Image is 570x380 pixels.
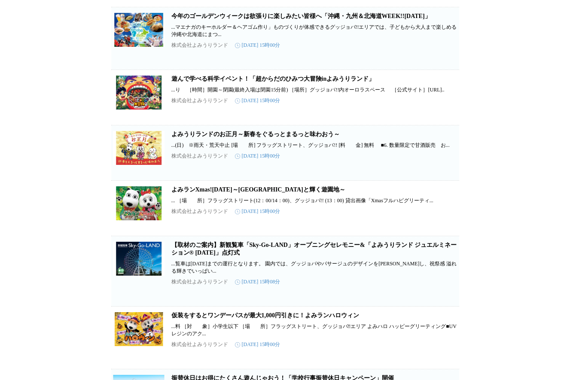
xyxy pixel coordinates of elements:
[235,42,280,49] time: [DATE] 15時00分
[171,131,340,137] a: よみうりランドのお正月～新春をぐるっとまるっと味わおう～
[171,260,457,275] p: ...覧車は[DATE]までの運行となります。 園内では、グッジョバやパサージュのデザインを[PERSON_NAME]し、祝祭感 溢れる輝きでいっぱい...
[235,208,280,215] time: [DATE] 15時00分
[235,97,280,104] time: [DATE] 15時00分
[113,12,165,47] img: 今年のゴールデンウィークは欲張りに楽しみたい皆様へ「沖縄・九州＆北海道WEEK!!2025」
[171,42,228,49] p: 株式会社よみうりランド
[171,152,228,160] p: 株式会社よみうりランド
[171,186,345,193] a: よみランXmas![DATE]～[GEOGRAPHIC_DATA]と輝く遊園地～
[171,312,360,319] a: 仮装をするとワンデーパスが最大1,000円引きに！よみランハロウィン
[235,341,280,348] time: [DATE] 15時00分
[171,341,228,348] p: 株式会社よみうりランド
[171,323,457,337] p: ...料 ［対 象］小学生以下 ［場 所］フラッグストリート、グッジョバ‼エリア よみハロ ハッピーグリーティング■UVレジンのアク...
[171,278,228,286] p: 株式会社よみうりランド
[171,142,457,149] p: ...(日) ※雨天・荒天中止 [場 所] フラッグストリート、グッジョバ!! [料 金] 無料 ■6. 数量限定で甘酒販売 お...
[171,13,431,19] a: 今年のゴールデンウィークは欲張りに楽しみたい皆様へ「沖縄・九州＆北海道WEEK!![DATE]」
[171,76,375,82] a: 遊んで学べる科学イベント！「超からだのひみつ大冒険inよみうりランド」
[171,24,457,38] p: ...マエナガのキーホルダー＆ヘアゴム作り」ものづくりが体感できるグッジョバ!!エリアでは、子どもから大人まで楽しめる沖縄や北海道にまつ...
[171,97,228,104] p: 株式会社よみうりランド
[113,186,165,220] img: よみランXmas!2024～サンタと輝く遊園地～
[235,278,280,286] time: [DATE] 15時08分
[113,241,165,276] img: 【取材のご案内】新観覧車「Sky-Go-LAND」オープニングセレモニー&「よみうりランド ジュエルミネーション® 2024」点灯式
[171,86,457,94] p: ...り ［時間］開園～閉園(最終入場は閉園15分前) ［場所］グッジョバ!!内オーロラスペース ［公式サイト］[URL]..
[235,152,280,160] time: [DATE] 15時00分
[113,75,165,109] img: 遊んで学べる科学イベント！「超からだのひみつ大冒険inよみうりランド」
[171,242,457,256] a: 【取材のご案内】新観覧車「Sky-Go-LAND」オープニングセレモニー&「よみうりランド ジュエルミネーション® [DATE]」点灯式
[171,208,228,215] p: 株式会社よみうりランド
[171,197,457,204] p: ... ［場 所］フラッグストリート(12：00/14：00)、グッジョバ!! (13：00) 貸出画像「Xmasフルハピグリーティ...
[113,312,165,346] img: 仮装をするとワンデーパスが最大1,000円引きに！よみランハロウィン
[113,131,165,165] img: よみうりランドのお正月～新春をぐるっとまるっと味わおう～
